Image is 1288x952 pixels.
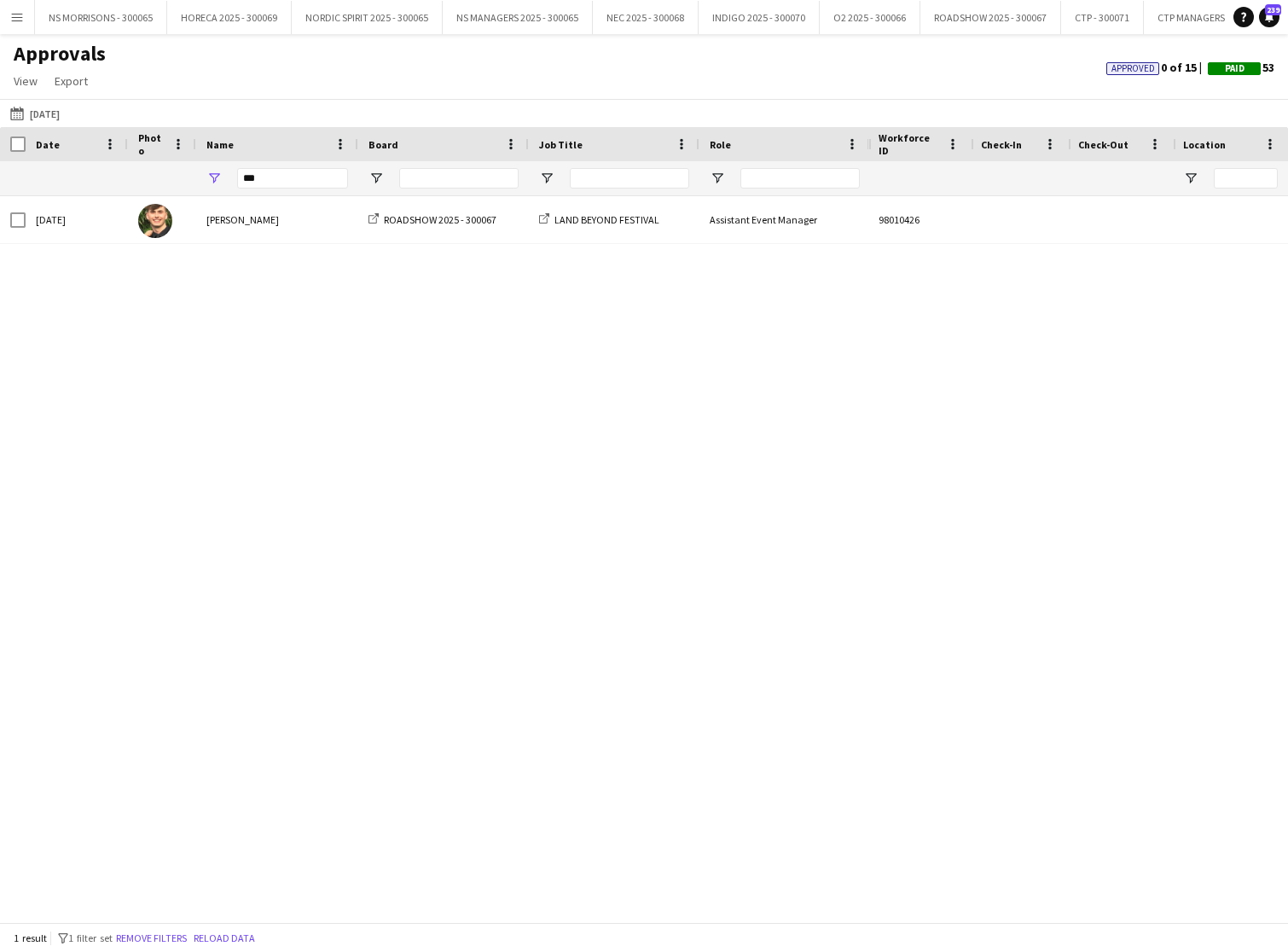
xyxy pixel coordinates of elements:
[368,213,496,226] a: ROADSHOW 2025 - 300067
[920,1,1061,34] button: ROADSHOW 2025 - 300067
[26,196,128,243] div: [DATE]
[539,213,659,226] a: LAND BEYOND FESTIVAL
[14,73,38,89] span: View
[1111,63,1155,74] span: Approved
[554,213,659,226] span: LAND BEYOND FESTIVAL
[138,204,172,238] img: Jack Breen
[868,196,971,243] div: 98010426
[113,929,190,948] button: Remove filters
[206,171,222,186] button: Open Filter Menu
[368,171,384,186] button: Open Filter Menu
[699,1,820,34] button: INDIGO 2025 - 300070
[539,138,583,151] span: Job Title
[1144,1,1277,34] button: CTP MANAGERS - 300071
[1259,7,1279,27] a: 239
[384,213,496,226] span: ROADSHOW 2025 - 300067
[1183,171,1198,186] button: Open Filter Menu
[7,103,63,124] button: [DATE]
[699,196,870,243] div: Assistant Event Manager
[740,168,860,189] input: Role Filter Input
[399,168,519,189] input: Board Filter Input
[981,138,1022,151] span: Check-In
[68,932,113,944] span: 1 filter set
[237,168,348,189] input: Name Filter Input
[7,70,44,92] a: View
[55,73,88,89] span: Export
[539,171,554,186] button: Open Filter Menu
[206,138,234,151] span: Name
[138,131,165,157] span: Photo
[1183,138,1226,151] span: Location
[1106,60,1208,75] span: 0 of 15
[1225,63,1244,74] span: Paid
[820,1,920,34] button: O2 2025 - 300066
[879,131,940,157] span: Workforce ID
[48,70,95,92] a: Export
[1061,1,1144,34] button: CTP - 300071
[292,1,443,34] button: NORDIC SPIRIT 2025 - 300065
[35,1,167,34] button: NS MORRISONS - 300065
[1078,138,1128,151] span: Check-Out
[1265,4,1281,15] span: 239
[570,168,689,189] input: Job Title Filter Input
[190,929,258,948] button: Reload data
[593,1,699,34] button: NEC 2025 - 300068
[368,138,398,151] span: Board
[36,138,60,151] span: Date
[710,138,731,151] span: Role
[167,1,292,34] button: HORECA 2025 - 300069
[710,171,725,186] button: Open Filter Menu
[196,196,358,243] div: [PERSON_NAME]
[1214,168,1278,189] input: Location Filter Input
[443,1,593,34] button: NS MANAGERS 2025 - 300065
[1208,60,1274,75] span: 53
